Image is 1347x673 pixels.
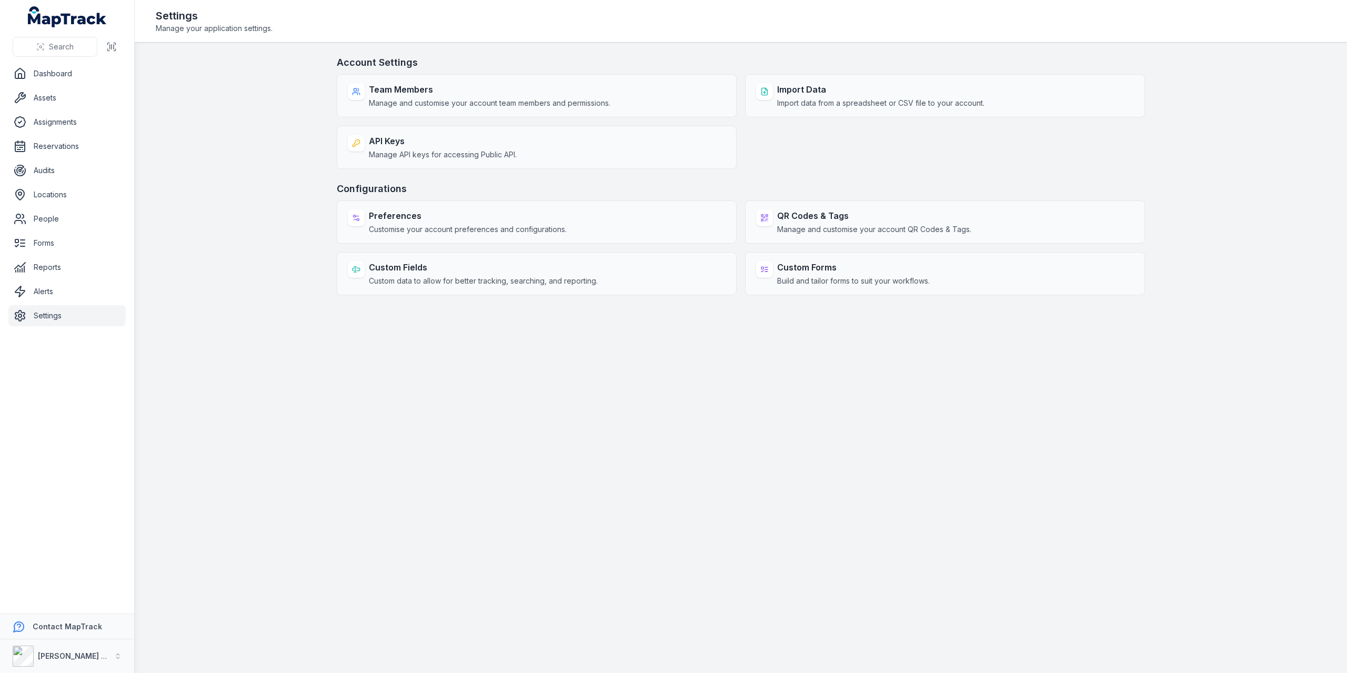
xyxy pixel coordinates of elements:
strong: Custom Forms [777,261,930,274]
span: Customise your account preferences and configurations. [369,224,567,235]
span: Search [49,42,74,52]
a: Assets [8,87,126,108]
a: Team MembersManage and customise your account team members and permissions. [337,74,737,117]
a: QR Codes & TagsManage and customise your account QR Codes & Tags. [745,200,1145,244]
strong: Custom Fields [369,261,598,274]
h3: Account Settings [337,55,1145,70]
span: Manage and customise your account team members and permissions. [369,98,610,108]
span: Manage and customise your account QR Codes & Tags. [777,224,971,235]
a: Custom FieldsCustom data to allow for better tracking, searching, and reporting. [337,252,737,295]
a: MapTrack [28,6,107,27]
strong: Team Members [369,83,610,96]
a: Reservations [8,136,126,157]
a: Locations [8,184,126,205]
a: Audits [8,160,126,181]
h3: Configurations [337,182,1145,196]
strong: [PERSON_NAME] Air [38,651,111,660]
h2: Settings [156,8,273,23]
a: Import DataImport data from a spreadsheet or CSV file to your account. [745,74,1145,117]
strong: Contact MapTrack [33,622,102,631]
span: Manage API keys for accessing Public API. [369,149,517,160]
a: PreferencesCustomise your account preferences and configurations. [337,200,737,244]
a: Dashboard [8,63,126,84]
a: API KeysManage API keys for accessing Public API. [337,126,737,169]
strong: Import Data [777,83,984,96]
a: Custom FormsBuild and tailor forms to suit your workflows. [745,252,1145,295]
a: Forms [8,233,126,254]
span: Import data from a spreadsheet or CSV file to your account. [777,98,984,108]
button: Search [13,37,97,57]
a: Settings [8,305,126,326]
span: Build and tailor forms to suit your workflows. [777,276,930,286]
a: People [8,208,126,229]
a: Reports [8,257,126,278]
strong: API Keys [369,135,517,147]
strong: QR Codes & Tags [777,209,971,222]
strong: Preferences [369,209,567,222]
a: Assignments [8,112,126,133]
a: Alerts [8,281,126,302]
span: Manage your application settings. [156,23,273,34]
span: Custom data to allow for better tracking, searching, and reporting. [369,276,598,286]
